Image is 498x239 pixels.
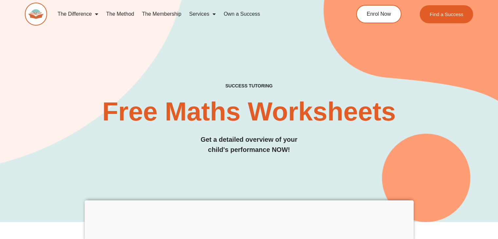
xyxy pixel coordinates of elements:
[102,7,138,22] a: The Method
[138,7,185,22] a: The Membership
[25,135,473,155] h3: Get a detailed overview of your child's performance NOW!
[420,5,473,23] a: Find a Success
[25,99,473,125] h2: Free Maths Worksheets​
[367,11,391,17] span: Enrol Now
[54,7,331,22] nav: Menu
[220,7,264,22] a: Own a Success
[185,7,220,22] a: Services
[356,5,401,23] a: Enrol Now
[25,83,473,89] h4: SUCCESS TUTORING​
[430,12,463,17] span: Find a Success
[54,7,102,22] a: The Difference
